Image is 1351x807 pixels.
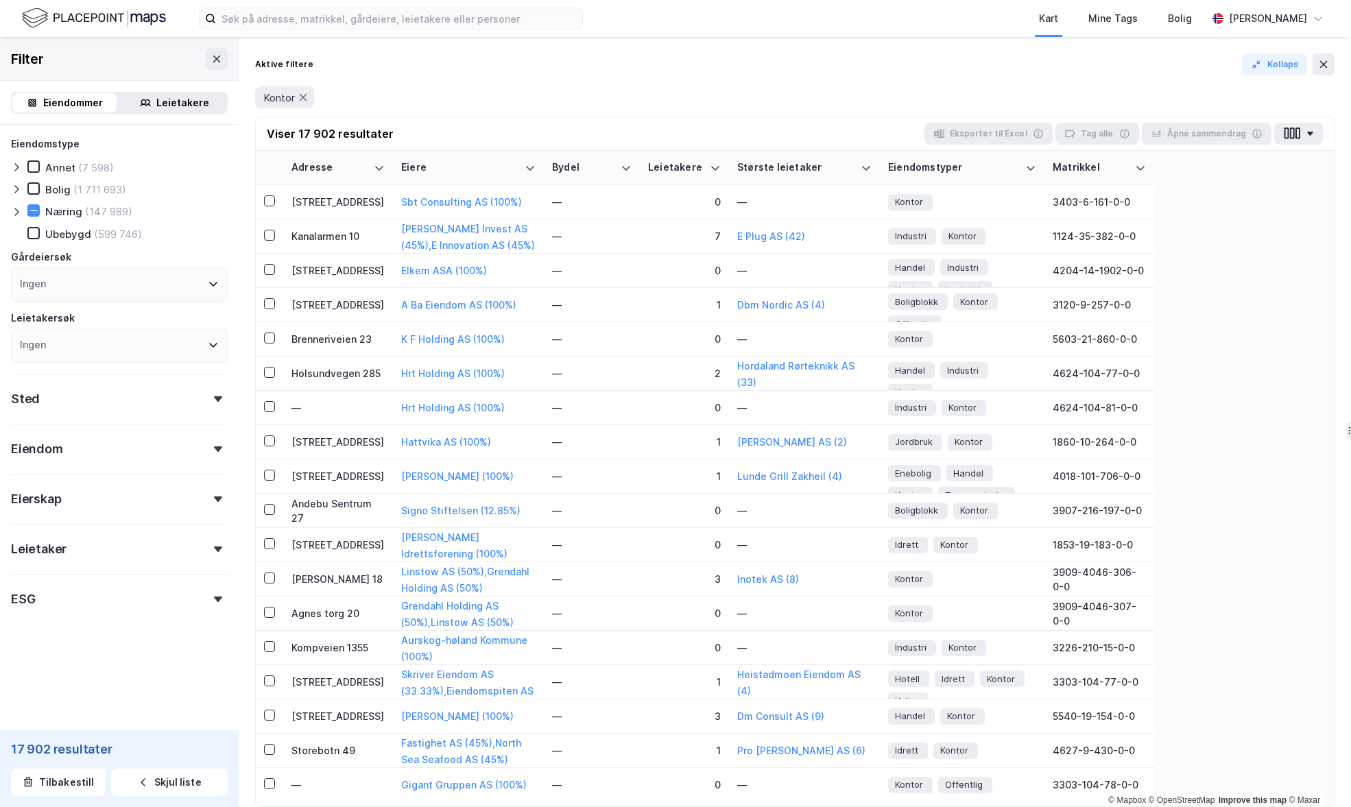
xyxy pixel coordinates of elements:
div: [STREET_ADDRESS] [291,675,385,689]
div: — [552,366,632,381]
div: — [552,332,632,346]
span: Offentlig [945,778,983,792]
div: 0 [648,195,721,209]
span: Kontor [895,282,923,297]
div: Kart [1039,10,1058,27]
span: Enebolig [895,466,931,481]
div: Annet [45,161,75,174]
span: Idrett [942,672,965,686]
div: Eiendomstyper [888,161,1020,174]
a: Improve this map [1219,795,1287,805]
div: 0 [648,332,721,346]
div: 5603-21-860-0-0 [1053,332,1146,346]
div: Eiendomstype [11,136,80,152]
div: 1 [648,469,721,483]
div: [STREET_ADDRESS] [291,469,385,483]
div: Sted [11,391,40,407]
div: Filter [11,48,44,70]
div: [STREET_ADDRESS] [291,435,385,449]
div: 0 [648,640,721,655]
button: Tilbakestill [11,769,106,796]
div: 3909-4046-306-0-0 [1053,565,1146,594]
div: — [552,538,632,552]
span: Handel [895,261,925,275]
span: Handel [953,466,983,481]
div: 5540-19-154-0-0 [1053,709,1146,723]
div: — [552,606,632,621]
div: — [552,640,632,655]
span: Tomannsbolig [945,488,1005,503]
div: Næring [45,205,82,218]
span: Kultur [895,694,919,708]
div: — [552,435,632,449]
div: (7 598) [78,161,114,174]
span: Kontor [895,572,923,586]
div: — [552,229,632,243]
div: — [552,778,632,792]
span: Industri [947,261,979,275]
div: 7 [648,229,721,243]
div: Ingen [20,337,46,353]
span: Boligblokk [895,295,938,309]
div: 4204-14-1902-0-0 [1053,263,1146,278]
div: Andebu Sentrum 27 [291,496,385,525]
div: [PERSON_NAME] [1229,10,1307,27]
span: Idrett [895,538,918,552]
div: [STREET_ADDRESS] [291,709,385,723]
div: — [552,298,632,312]
span: Kontor [947,709,975,723]
span: Kontor [895,385,923,400]
div: [STREET_ADDRESS] [291,263,385,278]
div: Leietakere [156,95,209,111]
div: Aktive filtere [255,59,313,70]
div: 3 [648,572,721,586]
div: Ubebygd [45,228,91,241]
div: — [737,778,872,792]
div: 3303-104-77-0-0 [1053,675,1146,689]
div: Matrikkel [1053,161,1129,174]
span: Kontor [948,400,977,415]
div: Kompveien 1355 [291,640,385,655]
div: 4018-101-706-0-0 [1053,469,1146,483]
span: Handel [895,363,925,378]
div: Bydel [552,161,615,174]
div: 3120-9-257-0-0 [1053,298,1146,312]
div: 3907-216-197-0-0 [1053,503,1146,518]
div: — [737,606,872,621]
div: 0 [648,778,721,792]
div: (1 711 693) [73,183,126,196]
span: Kontor [895,606,923,621]
span: Kontor [263,91,295,104]
span: Hotell [895,672,920,686]
div: [STREET_ADDRESS] [291,538,385,552]
span: Idrett [895,743,918,758]
span: Kontor [940,538,968,552]
div: — [552,400,632,415]
div: ESG [11,591,35,607]
span: Kontor [987,672,1015,686]
span: Kontor [948,640,977,655]
div: 3226-210-15-0-0 [1053,640,1146,655]
span: Kontor [940,743,968,758]
div: (599 746) [94,228,142,241]
div: — [737,332,872,346]
div: — [291,778,385,792]
span: Kontor [955,435,983,449]
div: — [291,400,385,415]
div: Adresse [291,161,368,174]
div: 1124-35-382-0-0 [1053,229,1146,243]
img: logo.f888ab2527a4732fd821a326f86c7f29.svg [22,6,166,30]
div: 4627-9-430-0-0 [1053,743,1146,758]
div: 1 [648,743,721,758]
div: — [737,503,872,518]
div: 3 [648,709,721,723]
a: OpenStreetMap [1149,795,1215,805]
div: 1853-19-183-0-0 [1053,538,1146,552]
div: 0 [648,503,721,518]
span: Industri [895,640,926,655]
input: Søk på adresse, matrikkel, gårdeiere, leietakere eller personer [216,8,582,29]
div: 1860-10-264-0-0 [1053,435,1146,449]
div: — [737,640,872,655]
span: Industri [895,229,926,243]
span: Kontor [960,295,988,309]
